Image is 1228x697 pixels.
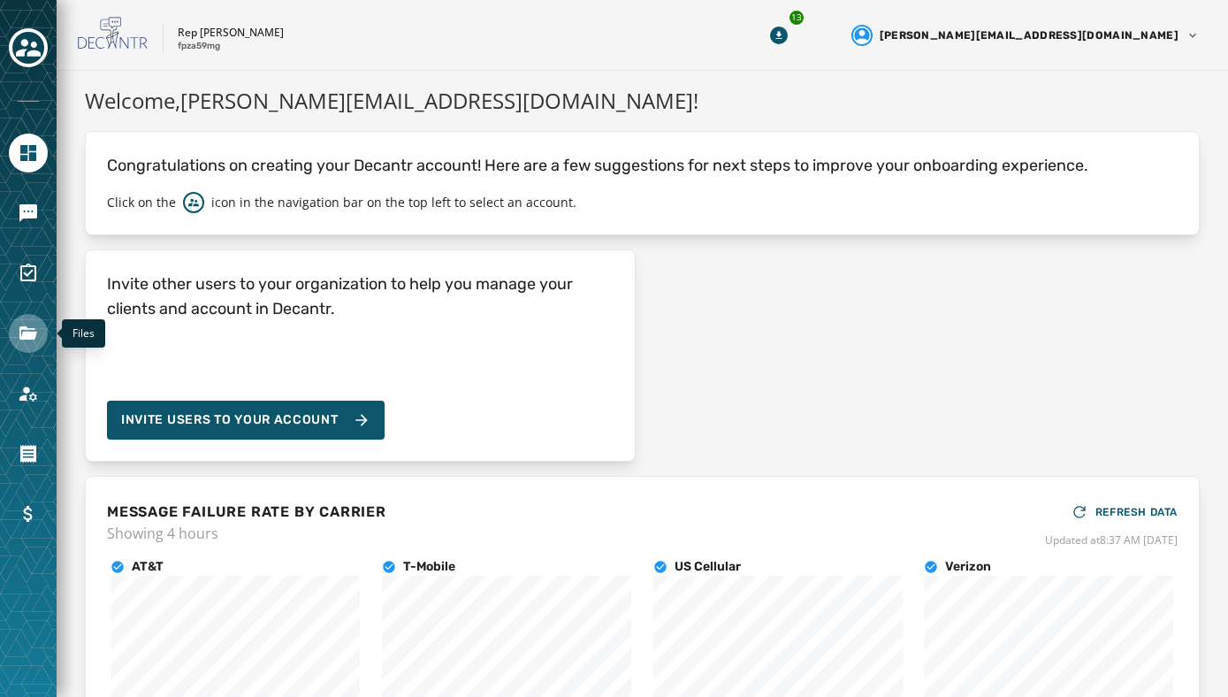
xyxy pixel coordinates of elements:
h4: US Cellular [675,558,741,576]
h4: MESSAGE FAILURE RATE BY CARRIER [107,502,386,523]
button: Toggle account select drawer [9,28,48,67]
div: 13 [788,9,805,27]
span: Invite Users to your account [121,411,339,429]
span: REFRESH DATA [1095,505,1178,519]
span: Showing 4 hours [107,523,386,544]
button: Invite Users to your account [107,401,385,440]
a: Navigate to Billing [9,494,48,533]
span: [PERSON_NAME][EMAIL_ADDRESS][DOMAIN_NAME] [880,28,1178,42]
a: Navigate to Orders [9,434,48,473]
button: Download Menu [763,19,795,51]
span: Updated at 8:37 AM [DATE] [1045,533,1178,548]
a: Navigate to Messaging [9,194,48,233]
p: icon in the navigation bar on the top left to select an account. [211,194,576,211]
button: REFRESH DATA [1071,498,1178,526]
h4: T-Mobile [403,558,455,576]
h1: Welcome, [PERSON_NAME][EMAIL_ADDRESS][DOMAIN_NAME] ! [85,85,1200,117]
p: Click on the [107,194,176,211]
a: Navigate to Files [9,314,48,353]
h4: AT&T [132,558,164,576]
p: Rep [PERSON_NAME] [178,26,284,40]
div: Files [62,319,105,348]
a: Navigate to Account [9,374,48,413]
a: Navigate to Surveys [9,254,48,293]
a: Navigate to Home [9,134,48,172]
button: User settings [844,18,1207,53]
h4: Verizon [945,558,991,576]
p: fpza59mg [178,40,220,53]
p: Congratulations on creating your Decantr account! Here are a few suggestions for next steps to im... [107,153,1178,178]
h4: Invite other users to your organization to help you manage your clients and account in Decantr. [107,272,614,321]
